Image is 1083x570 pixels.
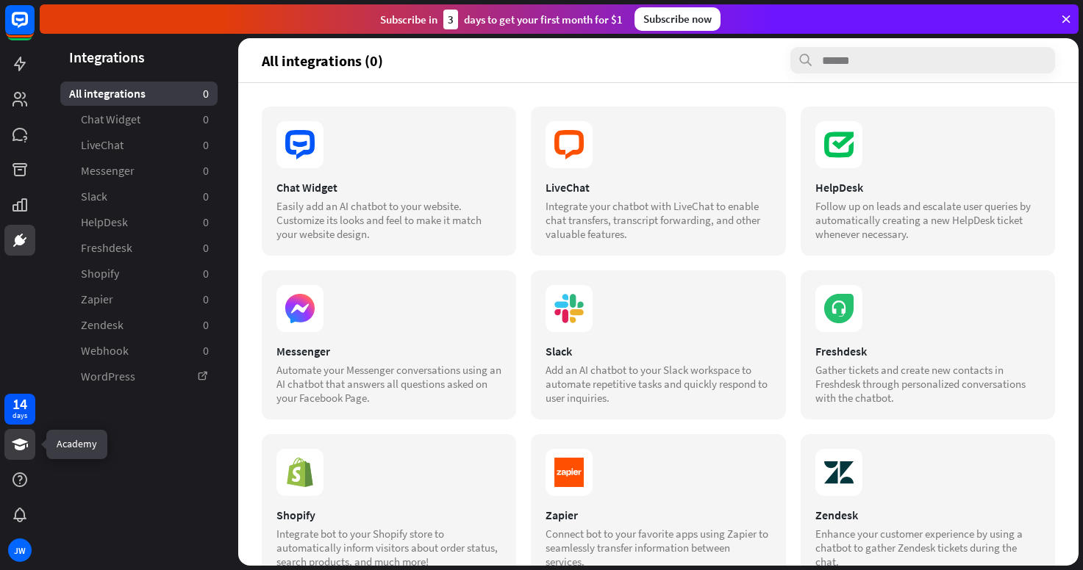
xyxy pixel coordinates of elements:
[60,364,218,389] a: WordPress
[60,339,218,363] a: Webhook 0
[203,86,209,101] aside: 0
[276,344,501,358] div: Messenger
[40,47,238,67] header: Integrations
[12,411,27,421] div: days
[203,266,209,281] aside: 0
[60,159,218,183] a: Messenger 0
[203,137,209,153] aside: 0
[546,363,771,405] div: Add an AI chatbot to your Slack workspace to automate repetitive tasks and quickly respond to use...
[81,163,135,178] span: Messenger
[380,10,623,29] div: Subscribe in days to get your first month for $1
[203,214,209,230] aside: 0
[203,189,209,204] aside: 0
[60,236,218,260] a: Freshdesk 0
[60,184,218,209] a: Slack 0
[12,6,56,50] button: Open LiveChat chat widget
[262,47,1055,73] section: All integrations (0)
[69,86,146,101] span: All integrations
[60,107,218,131] a: Chat Widget 0
[81,112,140,127] span: Chat Widget
[276,527,501,569] div: Integrate bot to your Shopify store to automatically inform visitors about order status, search p...
[203,240,209,256] aside: 0
[203,163,209,178] aside: 0
[635,7,721,31] div: Subscribe now
[546,199,771,241] div: Integrate your chatbot with LiveChat to enable chat transfers, transcript forwarding, and other v...
[203,112,209,127] aside: 0
[815,180,1040,195] div: HelpDesk
[546,180,771,195] div: LiveChat
[276,363,501,405] div: Automate your Messenger conversations using an AI chatbot that answers all questions asked on you...
[546,344,771,358] div: Slack
[60,261,218,286] a: Shopify 0
[276,199,501,241] div: Easily add an AI chatbot to your website. Customize its looks and feel to make it match your webs...
[276,508,501,522] div: Shopify
[81,292,113,307] span: Zapier
[276,180,501,195] div: Chat Widget
[4,394,35,425] a: 14 days
[12,397,27,411] div: 14
[81,214,128,230] span: HelpDesk
[815,527,1040,569] div: Enhance your customer experience by using a chatbot to gather Zendesk tickets during the chat.
[203,292,209,307] aside: 0
[60,133,218,157] a: LiveChat 0
[546,508,771,522] div: Zapier
[81,266,119,281] span: Shopify
[815,199,1040,241] div: Follow up on leads and escalate user queries by automatically creating a new HelpDesk ticket when...
[203,317,209,333] aside: 0
[81,343,129,358] span: Webhook
[815,508,1040,522] div: Zendesk
[60,210,218,234] a: HelpDesk 0
[203,343,209,358] aside: 0
[81,137,124,153] span: LiveChat
[8,538,32,562] div: JW
[81,189,107,204] span: Slack
[815,344,1040,358] div: Freshdesk
[546,527,771,569] div: Connect bot to your favorite apps using Zapier to seamlessly transfer information between services.
[81,240,132,256] span: Freshdesk
[443,10,458,29] div: 3
[81,317,124,333] span: Zendesk
[60,313,218,337] a: Zendesk 0
[60,287,218,311] a: Zapier 0
[815,363,1040,405] div: Gather tickets and create new contacts in Freshdesk through personalized conversations with the c...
